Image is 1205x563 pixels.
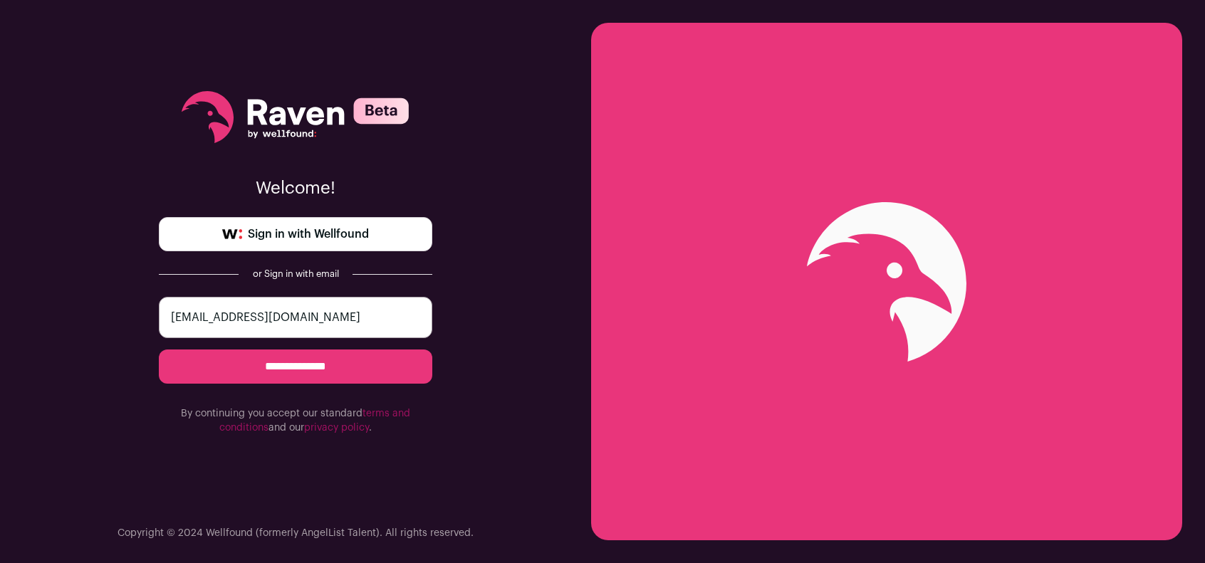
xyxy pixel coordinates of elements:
[159,177,432,200] p: Welcome!
[248,226,369,243] span: Sign in with Wellfound
[159,217,432,251] a: Sign in with Wellfound
[159,297,432,338] input: email@example.com
[159,406,432,435] p: By continuing you accept our standard and our .
[222,229,242,239] img: wellfound-symbol-flush-black-fb3c872781a75f747ccb3a119075da62bfe97bd399995f84a933054e44a575c4.png
[304,423,369,433] a: privacy policy
[118,526,474,540] p: Copyright © 2024 Wellfound (formerly AngelList Talent). All rights reserved.
[250,268,341,280] div: or Sign in with email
